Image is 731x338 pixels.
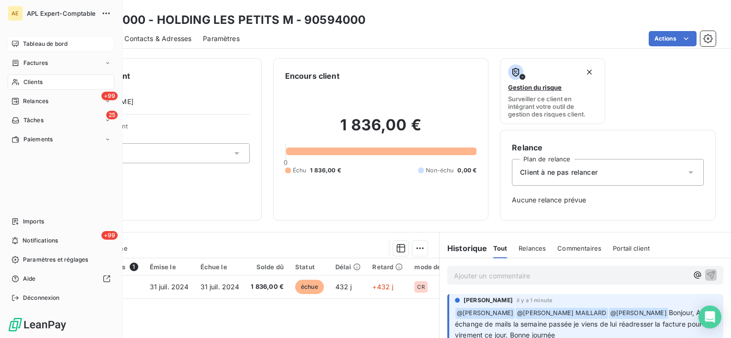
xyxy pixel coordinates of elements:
[698,306,721,328] div: Open Intercom Messenger
[251,282,284,292] span: 1 836,00 €
[508,95,597,118] span: Surveiller ce client en intégrant votre outil de gestion des risques client.
[613,244,650,252] span: Portail client
[23,116,44,125] span: Tâches
[251,263,284,271] div: Solde dû
[101,231,118,240] span: +99
[335,283,352,291] span: 432 j
[22,236,58,245] span: Notifications
[23,217,44,226] span: Imports
[23,59,48,67] span: Factures
[23,255,88,264] span: Paramètres et réglages
[609,308,668,319] span: @ [PERSON_NAME]
[414,263,472,271] div: mode de paiement
[58,70,250,82] h6: Informations client
[285,116,477,144] h2: 1 836,00 €
[200,283,240,291] span: 31 juil. 2024
[23,78,43,86] span: Clients
[519,244,546,252] span: Relances
[426,166,454,175] span: Non-échu
[106,111,118,119] span: 25
[27,10,96,17] span: APL Expert-Comptable
[23,135,53,144] span: Paiements
[440,243,487,254] h6: Historique
[293,166,307,175] span: Échu
[284,158,288,166] span: 0
[649,31,697,46] button: Actions
[200,263,240,271] div: Échue le
[23,40,67,48] span: Tableau de bord
[130,263,138,271] span: 1
[310,166,341,175] span: 1 836,00 €
[23,294,60,302] span: Déconnexion
[464,296,513,305] span: [PERSON_NAME]
[124,34,191,43] span: Contacts & Adresses
[457,166,476,175] span: 0,00 €
[84,11,365,29] h3: 90594000 - HOLDING LES PETITS M - 90594000
[8,317,67,332] img: Logo LeanPay
[101,92,118,100] span: +99
[150,263,189,271] div: Émise le
[335,263,361,271] div: Délai
[516,308,608,319] span: @ [PERSON_NAME] MAILLARD
[508,84,562,91] span: Gestion du risque
[8,271,114,286] a: Aide
[203,34,240,43] span: Paramètres
[500,58,605,124] button: Gestion du risqueSurveiller ce client en intégrant votre outil de gestion des risques client.
[295,280,324,294] span: échue
[512,142,704,153] h6: Relance
[150,283,189,291] span: 31 juil. 2024
[417,284,424,290] span: CR
[23,275,36,283] span: Aide
[520,168,598,177] span: Client à ne pas relancer
[372,283,393,291] span: +432 j
[517,297,552,303] span: il y a 1 minute
[8,6,23,21] div: AE
[455,308,515,319] span: @ [PERSON_NAME]
[295,263,324,271] div: Statut
[77,122,250,136] span: Propriétés Client
[512,195,704,205] span: Aucune relance prévue
[372,263,403,271] div: Retard
[493,244,508,252] span: Tout
[557,244,601,252] span: Commentaires
[23,97,48,106] span: Relances
[285,70,340,82] h6: Encours client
